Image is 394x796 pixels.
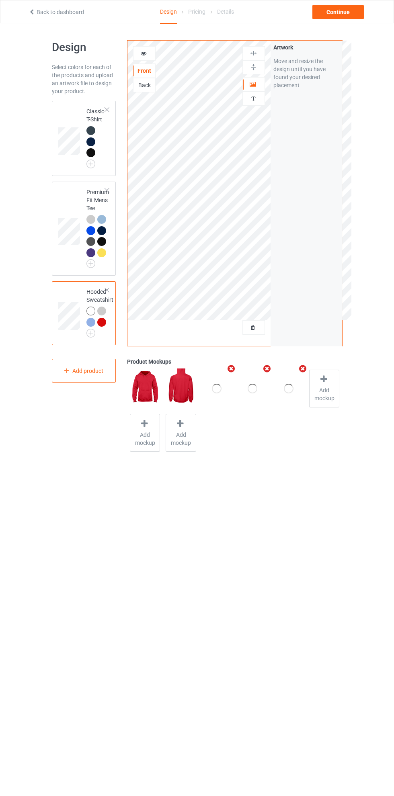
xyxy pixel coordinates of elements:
[86,259,95,268] img: svg+xml;base64,PD94bWwgdmVyc2lvbj0iMS4wIiBlbmNvZGluZz0iVVRGLTgiPz4KPHN2ZyB3aWR0aD0iMjJweCIgaGVpZ2...
[160,0,177,24] div: Design
[273,43,339,51] div: Artwork
[133,67,155,75] div: Front
[52,182,116,276] div: Premium Fit Mens Tee
[166,414,196,452] div: Add mockup
[166,368,196,406] img: regular.jpg
[262,364,272,373] i: Remove mockup
[130,368,160,406] img: regular.jpg
[298,364,308,373] i: Remove mockup
[130,414,160,452] div: Add mockup
[226,364,236,373] i: Remove mockup
[86,288,113,335] div: Hooded Sweatshirt
[52,101,116,176] div: Classic T-Shirt
[250,95,257,102] img: svg%3E%0A
[310,386,339,402] span: Add mockup
[86,188,109,265] div: Premium Fit Mens Tee
[250,49,257,57] img: svg%3E%0A
[166,431,195,447] span: Add mockup
[312,5,364,19] div: Continue
[86,329,95,338] img: svg+xml;base64,PD94bWwgdmVyc2lvbj0iMS4wIiBlbmNvZGluZz0iVVRGLTgiPz4KPHN2ZyB3aWR0aD0iMjJweCIgaGVpZ2...
[250,63,257,71] img: svg%3E%0A
[217,0,234,23] div: Details
[86,160,95,168] img: svg+xml;base64,PD94bWwgdmVyc2lvbj0iMS4wIiBlbmNvZGluZz0iVVRGLTgiPz4KPHN2ZyB3aWR0aD0iMjJweCIgaGVpZ2...
[52,40,116,55] h1: Design
[29,9,84,15] a: Back to dashboard
[86,107,106,166] div: Classic T-Shirt
[52,63,116,95] div: Select colors for each of the products and upload an artwork file to design your product.
[188,0,205,23] div: Pricing
[127,358,342,366] div: Product Mockups
[133,81,155,89] div: Back
[52,359,116,383] div: Add product
[273,57,339,89] div: Move and resize the design until you have found your desired placement
[130,431,160,447] span: Add mockup
[52,281,116,345] div: Hooded Sweatshirt
[309,370,339,407] div: Add mockup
